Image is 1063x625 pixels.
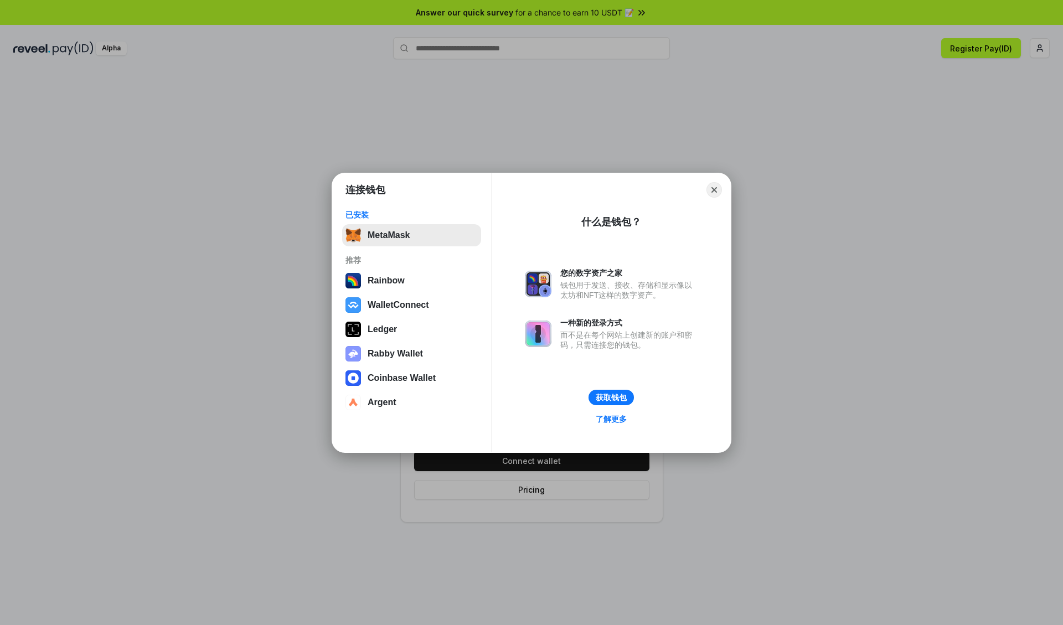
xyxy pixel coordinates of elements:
[368,349,423,359] div: Rabby Wallet
[342,343,481,365] button: Rabby Wallet
[368,276,405,286] div: Rainbow
[525,321,551,347] img: svg+xml,%3Csvg%20xmlns%3D%22http%3A%2F%2Fwww.w3.org%2F2000%2Fsvg%22%20fill%3D%22none%22%20viewBox...
[342,224,481,246] button: MetaMask
[560,318,698,328] div: 一种新的登录方式
[368,324,397,334] div: Ledger
[560,268,698,278] div: 您的数字资产之家
[596,414,627,424] div: 了解更多
[560,330,698,350] div: 而不是在每个网站上创建新的账户和密码，只需连接您的钱包。
[345,370,361,386] img: svg+xml,%3Csvg%20width%3D%2228%22%20height%3D%2228%22%20viewBox%3D%220%200%2028%2028%22%20fill%3D...
[589,412,633,426] a: 了解更多
[342,270,481,292] button: Rainbow
[525,271,551,297] img: svg+xml,%3Csvg%20xmlns%3D%22http%3A%2F%2Fwww.w3.org%2F2000%2Fsvg%22%20fill%3D%22none%22%20viewBox...
[368,373,436,383] div: Coinbase Wallet
[589,390,634,405] button: 获取钱包
[345,273,361,288] img: svg+xml,%3Csvg%20width%3D%22120%22%20height%3D%22120%22%20viewBox%3D%220%200%20120%20120%22%20fil...
[345,183,385,197] h1: 连接钱包
[342,318,481,340] button: Ledger
[368,300,429,310] div: WalletConnect
[345,228,361,243] img: svg+xml,%3Csvg%20fill%3D%22none%22%20height%3D%2233%22%20viewBox%3D%220%200%2035%2033%22%20width%...
[345,297,361,313] img: svg+xml,%3Csvg%20width%3D%2228%22%20height%3D%2228%22%20viewBox%3D%220%200%2028%2028%22%20fill%3D...
[345,346,361,361] img: svg+xml,%3Csvg%20xmlns%3D%22http%3A%2F%2Fwww.w3.org%2F2000%2Fsvg%22%20fill%3D%22none%22%20viewBox...
[596,392,627,402] div: 获取钱包
[706,182,722,198] button: Close
[368,397,396,407] div: Argent
[342,294,481,316] button: WalletConnect
[342,391,481,414] button: Argent
[368,230,410,240] div: MetaMask
[581,215,641,229] div: 什么是钱包？
[560,280,698,300] div: 钱包用于发送、接收、存储和显示像以太坊和NFT这样的数字资产。
[345,255,478,265] div: 推荐
[345,395,361,410] img: svg+xml,%3Csvg%20width%3D%2228%22%20height%3D%2228%22%20viewBox%3D%220%200%2028%2028%22%20fill%3D...
[345,322,361,337] img: svg+xml,%3Csvg%20xmlns%3D%22http%3A%2F%2Fwww.w3.org%2F2000%2Fsvg%22%20width%3D%2228%22%20height%3...
[345,210,478,220] div: 已安装
[342,367,481,389] button: Coinbase Wallet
